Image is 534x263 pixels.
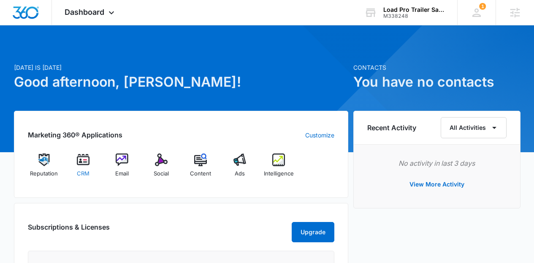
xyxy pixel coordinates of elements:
div: notifications count [479,3,486,10]
div: account name [383,6,445,13]
span: Intelligence [264,170,294,178]
span: Content [190,170,211,178]
a: Reputation [28,153,60,184]
h1: You have no contacts [353,72,520,92]
h2: Subscriptions & Licenses [28,222,110,239]
div: account id [383,13,445,19]
a: Intelligence [263,153,295,184]
button: Upgrade [292,222,334,242]
h1: Good afternoon, [PERSON_NAME]! [14,72,348,92]
a: Email [106,153,138,184]
button: View More Activity [401,174,473,195]
a: Customize [305,131,334,140]
span: Reputation [30,170,58,178]
a: CRM [67,153,99,184]
a: Content [184,153,217,184]
h6: Recent Activity [367,123,416,133]
p: Contacts [353,63,520,72]
span: Dashboard [65,8,104,16]
h2: Marketing 360® Applications [28,130,122,140]
button: All Activities [441,117,507,138]
a: Ads [223,153,256,184]
span: CRM [77,170,89,178]
span: Email [115,170,129,178]
a: Social [145,153,178,184]
span: 1 [479,3,486,10]
p: [DATE] is [DATE] [14,63,348,72]
span: Social [154,170,169,178]
span: Ads [235,170,245,178]
p: No activity in last 3 days [367,158,507,168]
